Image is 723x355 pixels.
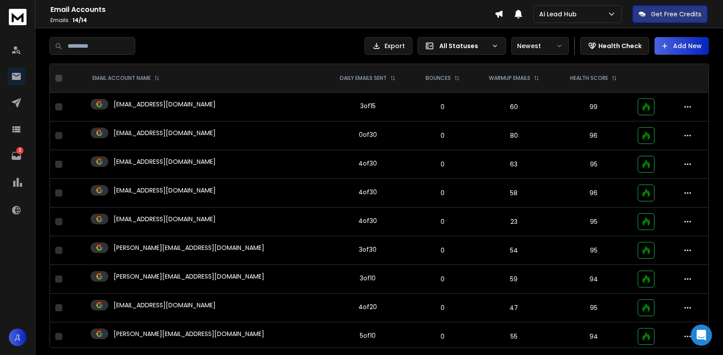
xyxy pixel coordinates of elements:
[473,179,555,208] td: 58
[8,147,25,165] a: 2
[555,93,632,121] td: 99
[114,100,216,109] p: [EMAIL_ADDRESS][DOMAIN_NAME]
[570,75,608,82] p: HEALTH SCORE
[555,150,632,179] td: 95
[555,294,632,322] td: 95
[580,37,649,55] button: Health Check
[417,246,468,255] p: 0
[598,42,642,50] p: Health Check
[473,121,555,150] td: 80
[473,208,555,236] td: 23
[555,208,632,236] td: 95
[114,128,216,137] p: [EMAIL_ADDRESS][DOMAIN_NAME]
[359,245,377,254] div: 3 of 30
[358,159,377,168] div: 4 of 30
[360,102,376,110] div: 3 of 15
[489,75,530,82] p: WARMUP EMAILS
[417,160,468,169] p: 0
[651,10,701,19] p: Get Free Credits
[9,329,27,346] button: Д
[539,10,580,19] p: Ai Lead Hub
[114,243,264,252] p: [PERSON_NAME][EMAIL_ADDRESS][DOMAIN_NAME]
[50,17,495,24] p: Emails :
[114,215,216,223] p: [EMAIL_ADDRESS][DOMAIN_NAME]
[555,179,632,208] td: 96
[473,93,555,121] td: 60
[473,322,555,351] td: 55
[473,294,555,322] td: 47
[92,75,160,82] div: EMAIL ACCOUNT NAME
[114,272,264,281] p: [PERSON_NAME][EMAIL_ADDRESS][DOMAIN_NAME]
[417,189,468,197] p: 0
[72,16,87,24] span: 14 / 14
[360,274,376,283] div: 3 of 10
[417,275,468,283] p: 0
[555,236,632,265] td: 95
[632,5,708,23] button: Get Free Credits
[473,265,555,294] td: 59
[655,37,709,55] button: Add New
[358,302,377,311] div: 4 of 20
[426,75,451,82] p: BOUNCES
[358,188,377,196] div: 4 of 30
[359,130,377,139] div: 0 of 30
[555,265,632,294] td: 94
[114,301,216,310] p: [EMAIL_ADDRESS][DOMAIN_NAME]
[417,303,468,312] p: 0
[473,236,555,265] td: 54
[555,121,632,150] td: 96
[358,216,377,225] div: 4 of 30
[511,37,569,55] button: Newest
[417,332,468,341] p: 0
[114,329,264,338] p: [PERSON_NAME][EMAIL_ADDRESS][DOMAIN_NAME]
[691,325,712,346] div: Open Intercom Messenger
[114,186,216,195] p: [EMAIL_ADDRESS][DOMAIN_NAME]
[439,42,488,50] p: All Statuses
[114,157,216,166] p: [EMAIL_ADDRESS][DOMAIN_NAME]
[16,147,23,154] p: 2
[50,4,495,15] h1: Email Accounts
[360,331,376,340] div: 5 of 10
[340,75,387,82] p: DAILY EMAILS SENT
[417,102,468,111] p: 0
[555,322,632,351] td: 94
[473,150,555,179] td: 63
[417,217,468,226] p: 0
[9,9,27,25] img: logo
[365,37,412,55] button: Export
[417,131,468,140] p: 0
